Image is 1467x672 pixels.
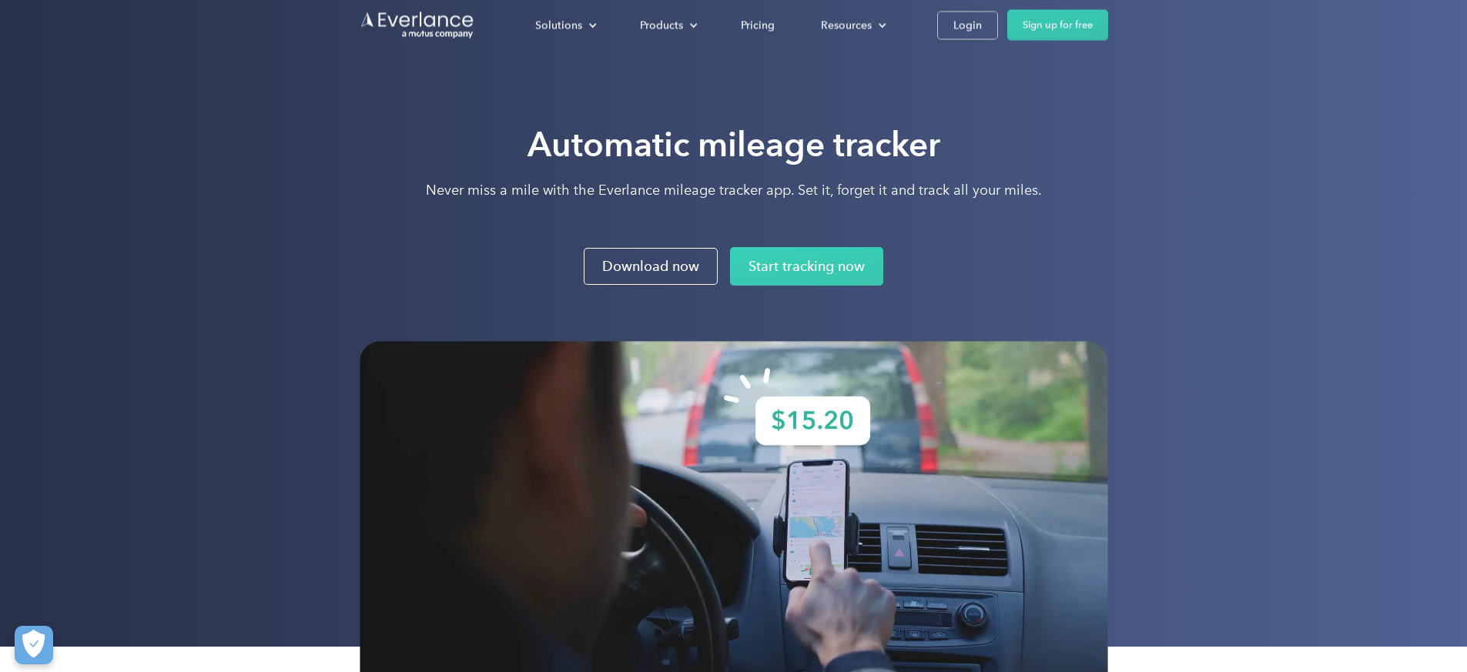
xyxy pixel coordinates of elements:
[15,626,53,664] button: Cookies Settings
[725,12,790,38] a: Pricing
[360,10,475,39] a: Go to homepage
[730,247,883,286] a: Start tracking now
[426,123,1042,166] h1: Automatic mileage tracker
[741,15,775,35] div: Pricing
[520,12,609,38] div: Solutions
[640,15,683,35] div: Products
[937,11,998,39] a: Login
[535,15,582,35] div: Solutions
[1007,9,1108,40] a: Sign up for free
[806,12,899,38] div: Resources
[426,181,1042,199] p: Never miss a mile with the Everlance mileage tracker app. Set it, forget it and track all your mi...
[953,15,982,35] div: Login
[625,12,710,38] div: Products
[821,15,872,35] div: Resources
[584,248,718,285] a: Download now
